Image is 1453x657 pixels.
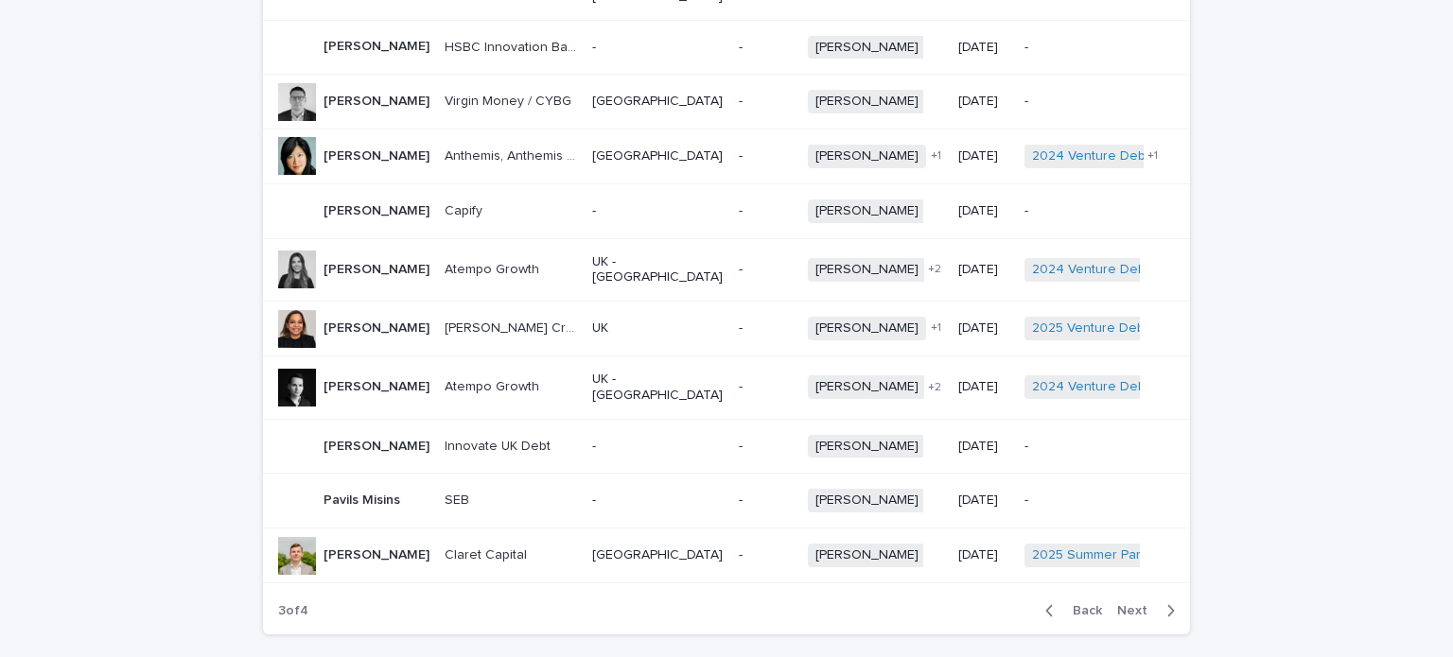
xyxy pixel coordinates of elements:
[1024,94,1160,110] p: -
[445,375,543,395] p: Atempo Growth
[592,254,725,286] p: UK - [GEOGRAPHIC_DATA]
[739,262,793,278] p: -
[1032,320,1337,337] a: 2025 Venture Debt Lunch @ [GEOGRAPHIC_DATA]
[324,145,433,164] p: [PERSON_NAME]
[1110,602,1190,619] button: Next
[1030,602,1110,619] button: Back
[1032,262,1273,278] a: 2024 Venture Debt Lunch @ Restaurant
[324,258,433,278] p: Modesta Rodríguez-Acosta Cassinello
[739,320,793,337] p: -
[324,199,433,219] p: [PERSON_NAME]
[263,75,1190,130] tr: [PERSON_NAME][PERSON_NAME] Virgin Money / CYBGVirgin Money / CYBG [GEOGRAPHIC_DATA]-[PERSON_NAME]...
[958,262,1009,278] p: [DATE]
[263,528,1190,583] tr: [PERSON_NAME][PERSON_NAME] Claret CapitalClaret Capital [GEOGRAPHIC_DATA]-[PERSON_NAME][DATE]2025...
[263,302,1190,356] tr: [PERSON_NAME][PERSON_NAME] [PERSON_NAME] Credit[PERSON_NAME] Credit UK-[PERSON_NAME]+1[DATE]2025 ...
[958,40,1009,56] p: [DATE]
[445,544,531,563] p: Claret Capital
[739,40,793,56] p: -
[445,90,575,110] p: Virgin Money / CYBG
[592,94,725,110] p: [GEOGRAPHIC_DATA]
[592,439,725,455] p: -
[1032,379,1273,395] a: 2024 Venture Debt Lunch @ Restaurant
[263,474,1190,528] tr: Pavils MisinsPavils Misins SEBSEB --[PERSON_NAME][DATE]-
[263,588,324,634] p: 3 of 4
[592,372,725,404] p: UK - [GEOGRAPHIC_DATA]
[808,90,926,113] span: [PERSON_NAME]
[931,150,941,162] span: + 1
[1117,604,1159,617] span: Next
[739,148,793,164] p: -
[324,435,433,455] p: [PERSON_NAME]
[808,36,926,60] span: [PERSON_NAME]
[592,203,725,219] p: -
[592,148,725,164] p: [GEOGRAPHIC_DATA]
[958,439,1009,455] p: [DATE]
[958,320,1009,337] p: [DATE]
[928,382,941,393] span: + 2
[263,20,1190,75] tr: [PERSON_NAME][PERSON_NAME] HSBC Innovation Banking (prev Silicon Valley Bank (SVB))HSBC Innovatio...
[808,375,926,399] span: [PERSON_NAME]
[1032,547,1300,563] a: 2025 Summer Party @ [GEOGRAPHIC_DATA]
[739,547,793,563] p: -
[324,90,433,110] p: [PERSON_NAME]
[931,322,941,334] span: + 1
[958,547,1009,563] p: [DATE]
[958,94,1009,110] p: [DATE]
[958,203,1009,219] p: [DATE]
[324,35,433,55] p: [PERSON_NAME]
[958,379,1009,395] p: [DATE]
[445,145,581,164] p: Anthemis, Anthemis (VD)
[1024,40,1160,56] p: -
[445,36,581,56] p: HSBC Innovation Banking (prev Silicon Valley Bank (SVB))
[739,94,793,110] p: -
[1032,148,1273,164] a: 2024 Venture Debt Lunch @ Restaurant
[808,435,926,458] span: [PERSON_NAME]
[445,317,581,337] p: [PERSON_NAME] Credit
[1024,493,1160,509] p: -
[263,238,1190,302] tr: [PERSON_NAME][PERSON_NAME] Atempo GrowthAtempo Growth UK - [GEOGRAPHIC_DATA]-[PERSON_NAME]+2[DATE...
[808,317,926,340] span: [PERSON_NAME]
[739,379,793,395] p: -
[739,493,793,509] p: -
[445,435,554,455] p: Innovate UK Debt
[808,145,926,168] span: [PERSON_NAME]
[1024,203,1160,219] p: -
[324,544,433,563] p: [PERSON_NAME]
[445,199,486,219] p: Capify
[1147,150,1158,162] span: + 1
[324,375,433,395] p: [PERSON_NAME]
[592,320,725,337] p: UK
[808,199,926,223] span: [PERSON_NAME]
[324,489,404,509] p: Pavils Misins
[263,356,1190,420] tr: [PERSON_NAME][PERSON_NAME] Atempo GrowthAtempo Growth UK - [GEOGRAPHIC_DATA]-[PERSON_NAME]+2[DATE...
[445,258,543,278] p: Atempo Growth
[592,40,725,56] p: -
[808,544,926,567] span: [PERSON_NAME]
[808,258,926,282] span: [PERSON_NAME]
[928,264,941,275] span: + 2
[808,489,926,512] span: [PERSON_NAME]
[739,439,793,455] p: -
[958,493,1009,509] p: [DATE]
[592,493,725,509] p: -
[445,489,473,509] p: SEB
[263,183,1190,238] tr: [PERSON_NAME][PERSON_NAME] CapifyCapify --[PERSON_NAME][DATE]-
[263,130,1190,184] tr: [PERSON_NAME][PERSON_NAME] Anthemis, Anthemis (VD)Anthemis, Anthemis (VD) [GEOGRAPHIC_DATA]-[PERS...
[1061,604,1102,617] span: Back
[739,203,793,219] p: -
[324,317,433,337] p: [PERSON_NAME]
[1024,439,1160,455] p: -
[958,148,1009,164] p: [DATE]
[263,419,1190,474] tr: [PERSON_NAME][PERSON_NAME] Innovate UK DebtInnovate UK Debt --[PERSON_NAME][DATE]-
[592,547,725,563] p: [GEOGRAPHIC_DATA]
